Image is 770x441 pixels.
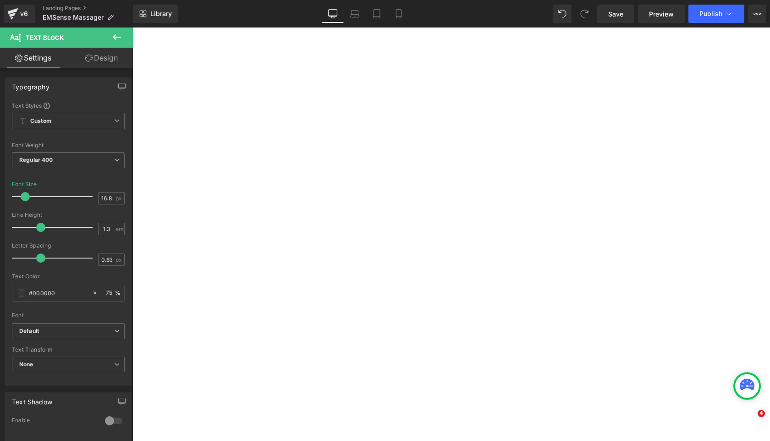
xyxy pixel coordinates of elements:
[758,410,765,417] span: 4
[12,142,125,149] div: Font Weight
[649,9,674,19] span: Preview
[26,34,64,41] span: Text Block
[12,417,96,426] div: Enable
[344,5,366,23] a: Laptop
[29,288,88,298] input: Color
[12,312,125,319] div: Font
[608,9,623,19] span: Save
[699,10,722,17] span: Publish
[575,5,594,23] button: Redo
[133,5,178,23] a: New Library
[366,5,388,23] a: Tablet
[12,78,49,91] div: Typography
[19,361,33,368] b: None
[638,5,685,23] a: Preview
[4,5,35,23] a: v6
[30,117,51,125] b: Custom
[18,8,30,20] div: v6
[739,410,761,432] iframe: Intercom live chat
[553,5,572,23] button: Undo
[12,212,125,218] div: Line Height
[68,48,135,68] a: Design
[12,102,125,109] div: Text Styles
[19,327,39,335] i: Default
[12,347,125,353] div: Text Transform
[12,273,125,280] div: Text Color
[748,5,766,23] button: More
[12,243,125,249] div: Letter Spacing
[12,393,52,406] div: Text Shadow
[322,5,344,23] a: Desktop
[19,156,53,163] b: Regular 400
[388,5,410,23] a: Mobile
[43,14,104,21] span: EMSense Massager
[102,285,124,301] div: %
[12,181,37,187] div: Font Size
[43,5,133,12] a: Landing Pages
[688,5,744,23] button: Publish
[150,10,172,18] span: Library
[115,226,123,232] span: em
[115,257,123,263] span: px
[115,195,123,201] span: px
